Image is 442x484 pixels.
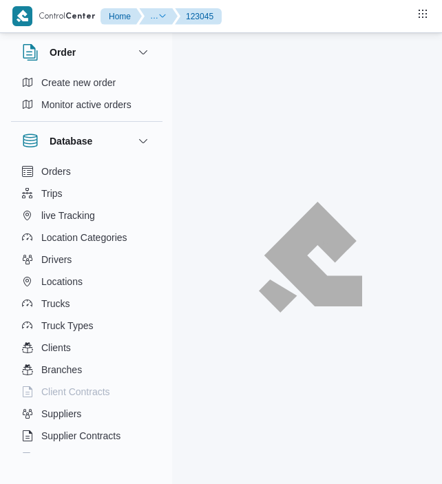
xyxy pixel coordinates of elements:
[41,229,127,246] span: Location Categories
[17,94,157,116] button: Monitor active orders
[17,182,157,204] button: Trips
[17,204,157,227] button: live Tracking
[101,8,142,25] button: Home
[17,425,157,447] button: Supplier Contracts
[41,251,72,268] span: Drivers
[17,381,157,403] button: Client Contracts
[41,207,95,224] span: live Tracking
[41,383,110,400] span: Client Contracts
[41,317,93,334] span: Truck Types
[41,185,63,202] span: Trips
[65,12,95,21] b: Center
[17,271,157,293] button: Locations
[41,428,120,444] span: Supplier Contracts
[22,133,151,149] button: Database
[41,295,70,312] span: Trucks
[41,163,71,180] span: Orders
[41,361,82,378] span: Branches
[11,160,162,459] div: Database
[17,227,157,249] button: Location Categories
[17,72,157,94] button: Create new order
[11,72,162,121] div: Order
[12,6,32,26] img: X8yXhbKr1z7QwAAAABJRU5ErkJggg==
[17,403,157,425] button: Suppliers
[17,160,157,182] button: Orders
[41,339,71,356] span: Clients
[175,8,222,25] button: 123045
[17,249,157,271] button: Drivers
[266,210,355,304] img: ILLA Logo
[50,44,76,61] h3: Order
[41,450,76,466] span: Devices
[17,359,157,381] button: Branches
[41,74,116,91] span: Create new order
[41,406,81,422] span: Suppliers
[50,133,92,149] h3: Database
[17,337,157,359] button: Clients
[150,11,167,21] button: Show collapsed breadcrumbs
[17,447,157,469] button: Devices
[41,273,83,290] span: Locations
[17,315,157,337] button: Truck Types
[22,44,151,61] button: Order
[17,293,157,315] button: Trucks
[41,96,131,113] span: Monitor active orders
